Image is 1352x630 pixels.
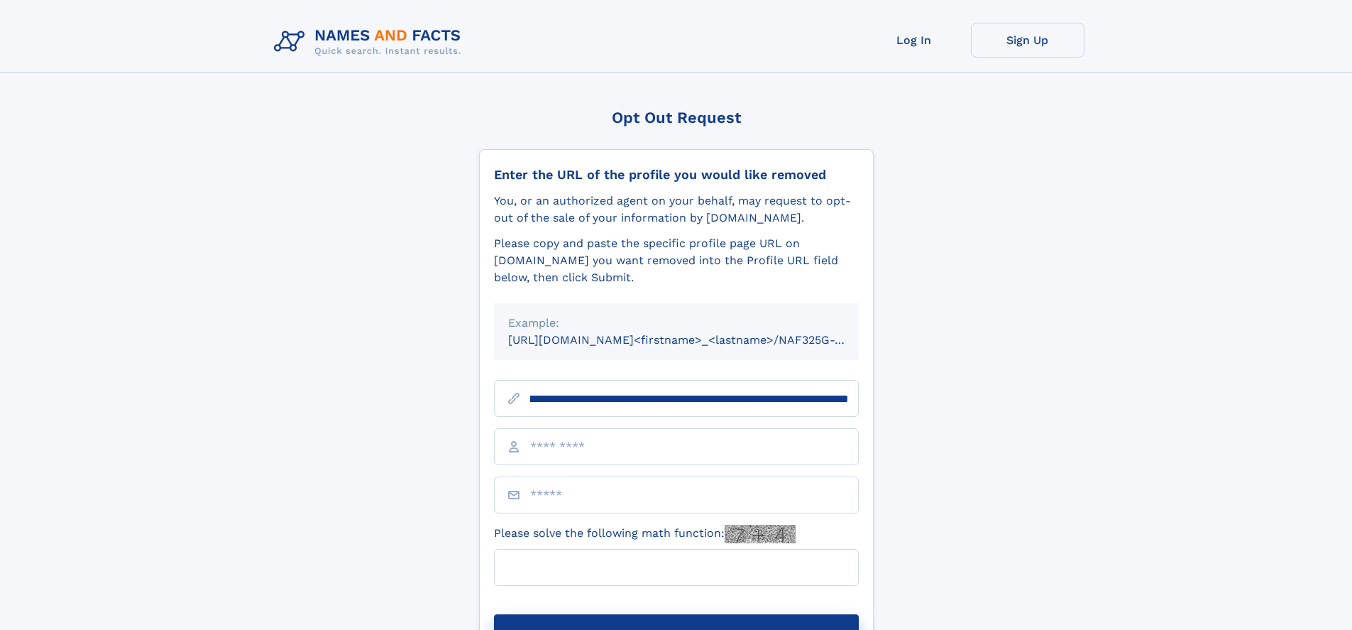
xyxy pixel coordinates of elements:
[971,23,1084,58] a: Sign Up
[494,167,859,183] div: Enter the URL of the profile you would like removed
[494,525,796,543] label: Please solve the following math function:
[494,235,859,286] div: Please copy and paste the specific profile page URL on [DOMAIN_NAME] you want removed into the Pr...
[508,315,845,332] div: Example:
[857,23,971,58] a: Log In
[479,109,874,126] div: Opt Out Request
[268,23,473,61] img: Logo Names and Facts
[494,192,859,227] div: You, or an authorized agent on your behalf, may request to opt-out of the sale of your informatio...
[508,333,886,347] small: [URL][DOMAIN_NAME]<firstname>_<lastname>/NAF325G-xxxxxxxx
